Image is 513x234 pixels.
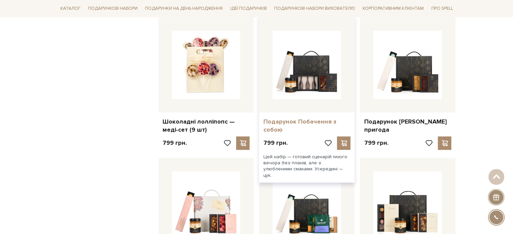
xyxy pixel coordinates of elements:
p: 799 грн. [364,139,388,147]
a: Подарунок [PERSON_NAME] пригода [364,118,451,134]
a: Подарунки на День народження [142,3,225,14]
a: Подарункові набори вихователю [272,3,358,14]
a: Ідеї подарунків [227,3,269,14]
p: 799 грн. [263,139,287,147]
a: Про Spell [428,3,455,14]
a: Подарункові набори [85,3,140,14]
a: Шоколадні лолліпопс — меді-сет (9 шт) [163,118,250,134]
div: Цей набір — готовий сценарій тихого вечора без планів, але з улюбленими смаками. Усередині — цук.. [259,150,354,182]
a: Каталог [58,3,83,14]
a: Корпоративним клієнтам [360,3,426,14]
p: 799 грн. [163,139,187,147]
a: Подарунок Побачення з собою [263,118,350,134]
